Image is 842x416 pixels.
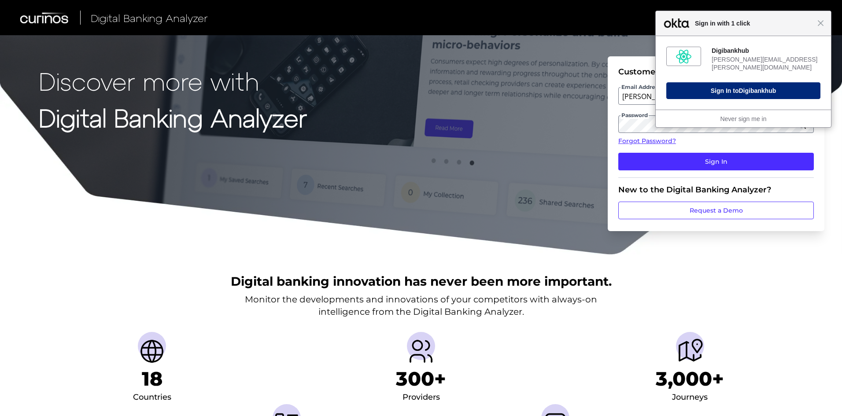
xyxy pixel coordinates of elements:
[656,367,724,390] h1: 3,000+
[618,185,814,195] div: New to the Digital Banking Analyzer?
[407,337,435,365] img: Providers
[712,55,820,71] div: [PERSON_NAME][EMAIL_ADDRESS][PERSON_NAME][DOMAIN_NAME]
[712,47,820,55] div: Digibankhub
[231,273,612,290] h2: Digital banking innovation has never been more important.
[676,337,704,365] img: Journeys
[142,367,162,390] h1: 18
[720,115,766,122] a: Never sign me in
[618,153,814,170] button: Sign In
[39,67,307,95] p: Discover more with
[672,390,708,405] div: Journeys
[739,87,776,94] span: Digibankhub
[39,103,307,132] strong: Digital Banking Analyzer
[618,136,814,146] a: Forgot Password?
[403,390,440,405] div: Providers
[620,112,649,119] span: Password
[138,337,166,365] img: Countries
[618,202,814,219] a: Request a Demo
[245,293,597,318] p: Monitor the developments and innovations of your competitors with always-on intelligence from the...
[618,67,814,77] div: Customer Login
[620,84,661,91] span: Email Address
[20,12,70,23] img: Curinos
[676,49,691,64] img: fs0e9kpqa11Ii31iG2p7
[396,367,446,390] h1: 300+
[91,11,208,24] span: Digital Banking Analyzer
[691,18,817,29] span: Sign in with 1 click
[666,82,820,99] button: Sign In toDigibankhub
[817,20,824,26] span: Close
[133,390,171,405] div: Countries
